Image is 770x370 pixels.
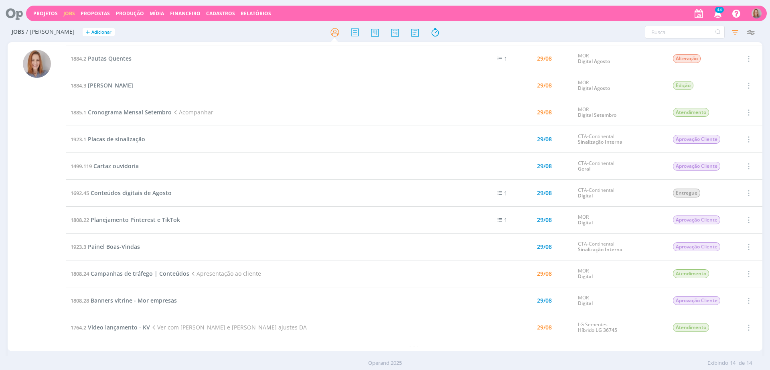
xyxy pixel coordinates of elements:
input: Busca [645,26,725,39]
span: Entregue [673,189,700,197]
div: MOR [578,107,661,118]
span: Conteúdos digitais de Agosto [91,189,172,197]
a: 1923.1Placas de sinalização [71,135,145,143]
span: 1 [504,216,507,224]
a: 1808.22Planejamento Pinterest e TikTok [71,216,180,224]
div: 29/08 [537,190,552,196]
a: 1885.1Cronograma Mensal Setembro [71,108,172,116]
span: [PERSON_NAME] [88,81,133,89]
span: Pautas Quentes [88,55,132,62]
a: Financeiro [170,10,201,17]
a: Digital [578,219,593,226]
span: Banners vitrine - Mor empresas [91,297,177,304]
span: Acompanhar [172,108,213,116]
a: Digital Setembro [578,112,616,118]
span: Aprovação Cliente [673,296,720,305]
span: de [739,359,745,367]
span: Apresentação ao cliente [189,270,261,277]
span: Cadastros [206,10,235,17]
span: Placas de sinalização [88,135,145,143]
button: Cadastros [204,10,237,17]
a: Híbrido LG 36745 [578,327,617,333]
span: 1885.1 [71,109,86,116]
span: 1692.45 [71,189,89,197]
span: 1923.3 [71,243,86,250]
button: +Adicionar [83,28,115,37]
button: Projetos [31,10,60,17]
span: 1808.28 [71,297,89,304]
span: Ver com [PERSON_NAME] e [PERSON_NAME] ajustes DA [150,323,307,331]
button: Propostas [78,10,112,17]
span: Painel Boas-Vindas [88,243,140,250]
a: Relatórios [241,10,271,17]
span: Cartaz ouvidoria [93,162,139,170]
button: Produção [113,10,146,17]
a: Digital [578,273,593,280]
a: Produção [116,10,144,17]
span: 1884.3 [71,82,86,89]
span: Atendimento [673,269,709,278]
button: A [751,6,762,20]
span: 1923.1 [71,136,86,143]
button: Relatórios [238,10,274,17]
span: Planejamento Pinterest e TikTok [91,216,180,224]
span: 1499.119 [71,163,92,170]
span: Alteração [673,54,701,63]
span: / [PERSON_NAME] [26,28,75,35]
span: 1 [504,55,507,63]
a: 1884.3[PERSON_NAME] [71,81,133,89]
span: Adicionar [91,30,111,35]
div: 29/08 [537,325,552,330]
a: Digital [578,300,593,307]
span: 14 [730,359,736,367]
div: 29/08 [537,136,552,142]
span: Propostas [81,10,110,17]
span: Atendimento [673,108,709,117]
div: - - - [66,341,762,350]
div: CTA-Continental [578,134,661,145]
div: MOR [578,80,661,91]
span: 1884.2 [71,55,86,62]
button: 44 [709,6,725,21]
a: Sinalização Interna [578,138,622,145]
span: Exibindo [707,359,728,367]
div: 29/08 [537,298,552,303]
span: Aprovação Cliente [673,215,720,224]
span: Campanhas de tráfego | Conteúdos [91,270,189,277]
a: 1764.2Vídeo lançamento - KV [71,323,150,331]
div: 29/08 [537,56,552,61]
span: 44 [715,7,724,13]
span: Jobs [12,28,24,35]
div: 29/08 [537,110,552,115]
div: MOR [578,214,661,226]
div: MOR [578,268,661,280]
div: CTA-Continental [578,161,661,172]
div: CTA-Continental [578,241,661,253]
span: 14 [746,359,752,367]
div: 29/08 [537,163,552,169]
span: 1764.2 [71,324,86,331]
a: 1884.2Pautas Quentes [71,55,132,62]
img: A [23,50,51,78]
div: 29/08 [537,244,552,250]
a: 1499.119Cartaz ouvidoria [71,162,139,170]
span: + [86,28,90,37]
span: Aprovação Cliente [673,135,720,144]
div: CTA-Continental [578,187,661,199]
a: Geral [578,165,590,172]
div: MOR [578,53,661,65]
a: 1923.3Painel Boas-Vindas [71,243,140,250]
span: Aprovação Cliente [673,162,720,171]
span: Atendimento [673,323,709,332]
img: A [752,8,762,18]
a: Digital Agosto [578,58,610,65]
a: Jobs [63,10,75,17]
a: 1808.28Banners vitrine - Mor empresas [71,297,177,304]
div: LG Sementes [578,322,661,333]
span: Cronograma Mensal Setembro [88,108,172,116]
div: 29/08 [537,271,552,276]
div: 29/08 [537,83,552,88]
a: Projetos [33,10,58,17]
span: Edição [673,81,693,90]
a: Mídia [150,10,164,17]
